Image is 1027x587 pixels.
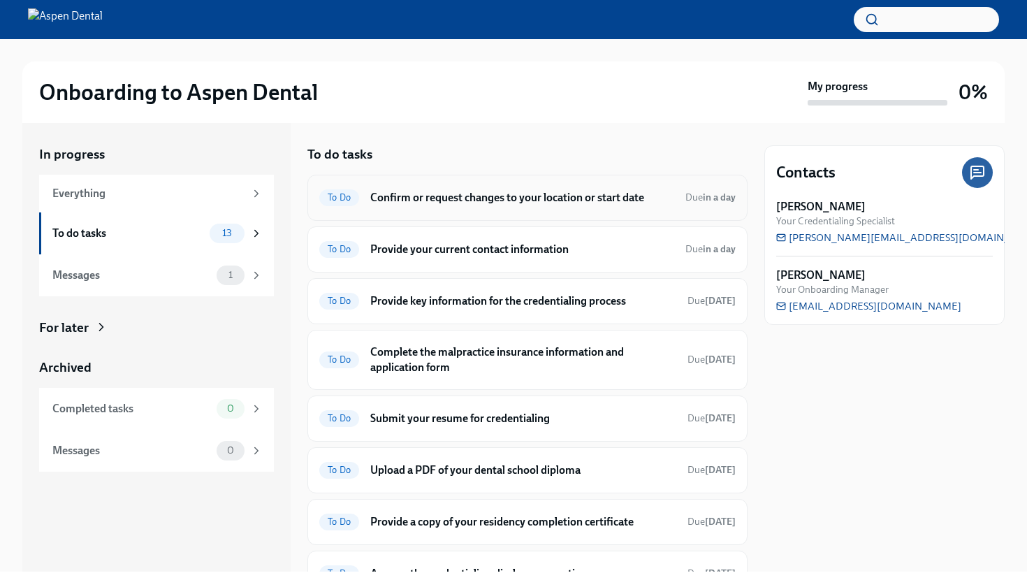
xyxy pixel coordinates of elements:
span: 0 [219,403,242,414]
span: Due [685,243,736,255]
img: Aspen Dental [28,8,103,31]
span: To Do [319,354,359,365]
h5: To do tasks [307,145,372,164]
h6: Complete the malpractice insurance information and application form [370,345,676,375]
span: To Do [319,296,359,306]
span: Your Credentialing Specialist [776,215,895,228]
span: September 16th, 2025 10:00 [685,191,736,204]
span: Due [687,464,736,476]
span: September 20th, 2025 10:00 [687,353,736,366]
span: Due [687,295,736,307]
span: September 20th, 2025 10:00 [687,567,736,580]
h6: Upload a PDF of your dental school diploma [370,463,676,478]
h6: Submit your resume for credentialing [370,411,676,426]
span: Due [687,567,736,579]
div: For later [39,319,89,337]
span: Due [685,191,736,203]
a: For later [39,319,274,337]
strong: [DATE] [705,412,736,424]
span: September 20th, 2025 10:00 [687,515,736,528]
a: Archived [39,358,274,377]
div: Messages [52,268,211,283]
div: Messages [52,443,211,458]
span: Due [687,354,736,365]
span: September 20th, 2025 10:00 [687,412,736,425]
a: To DoSubmit your resume for credentialingDue[DATE] [319,407,736,430]
h4: Contacts [776,162,836,183]
a: To DoProvide your current contact informationDuein a day [319,238,736,261]
span: To Do [319,413,359,423]
span: To Do [319,192,359,203]
div: To do tasks [52,226,204,241]
strong: [DATE] [705,567,736,579]
span: Your Onboarding Manager [776,283,889,296]
strong: [DATE] [705,516,736,528]
a: In progress [39,145,274,164]
h3: 0% [959,80,988,105]
div: Completed tasks [52,401,211,416]
span: September 20th, 2025 10:00 [687,294,736,307]
span: 13 [214,228,240,238]
strong: My progress [808,79,868,94]
a: To DoUpload a PDF of your dental school diplomaDue[DATE] [319,459,736,481]
strong: [DATE] [705,464,736,476]
a: To DoProvide key information for the credentialing processDue[DATE] [319,290,736,312]
a: To do tasks13 [39,212,274,254]
a: To DoComplete the malpractice insurance information and application formDue[DATE] [319,342,736,378]
a: To DoConfirm or request changes to your location or start dateDuein a day [319,187,736,209]
a: To DoAnswer the credentialing disclosure questionsDue[DATE] [319,563,736,585]
strong: [PERSON_NAME] [776,268,866,283]
h2: Onboarding to Aspen Dental [39,78,318,106]
h6: Provide key information for the credentialing process [370,293,676,309]
strong: [DATE] [705,354,736,365]
a: [EMAIL_ADDRESS][DOMAIN_NAME] [776,299,961,313]
h6: Confirm or request changes to your location or start date [370,190,674,205]
span: Due [687,516,736,528]
span: September 20th, 2025 10:00 [687,463,736,477]
strong: [PERSON_NAME] [776,199,866,215]
span: Due [687,412,736,424]
span: To Do [319,465,359,475]
strong: [DATE] [705,295,736,307]
a: Messages1 [39,254,274,296]
span: To Do [319,244,359,254]
strong: in a day [703,191,736,203]
h6: Provide a copy of your residency completion certificate [370,514,676,530]
a: Messages0 [39,430,274,472]
h6: Answer the credentialing disclosure questions [370,566,676,581]
span: To Do [319,516,359,527]
span: 1 [220,270,241,280]
a: Everything [39,175,274,212]
a: Completed tasks0 [39,388,274,430]
h6: Provide your current contact information [370,242,674,257]
span: 0 [219,445,242,456]
span: To Do [319,568,359,579]
span: September 16th, 2025 10:00 [685,242,736,256]
a: To DoProvide a copy of your residency completion certificateDue[DATE] [319,511,736,533]
div: Everything [52,186,245,201]
strong: in a day [703,243,736,255]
